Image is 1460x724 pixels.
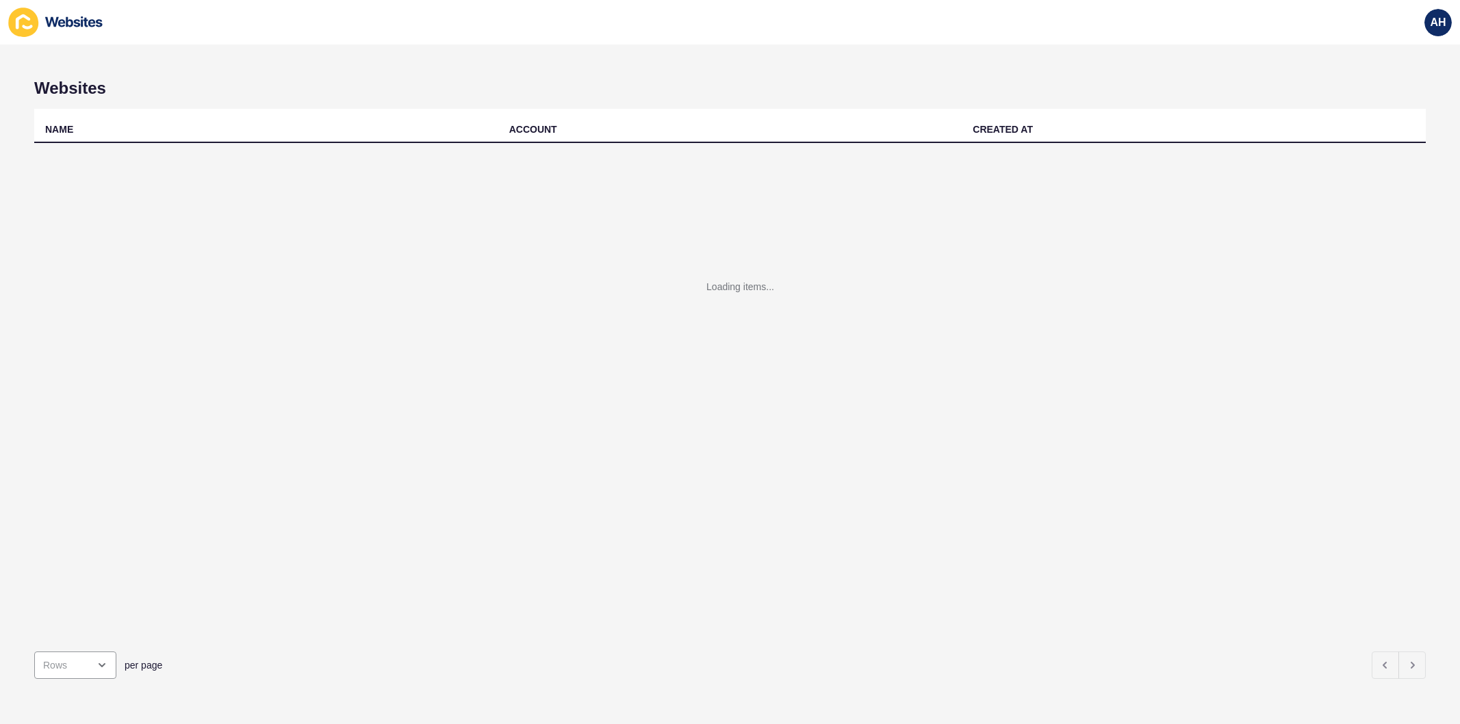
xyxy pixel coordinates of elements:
[45,122,73,136] div: NAME
[706,280,774,294] div: Loading items...
[1430,16,1446,29] span: AH
[509,122,557,136] div: ACCOUNT
[125,658,162,672] span: per page
[34,651,116,679] div: open menu
[34,79,1426,98] h1: Websites
[973,122,1033,136] div: CREATED AT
